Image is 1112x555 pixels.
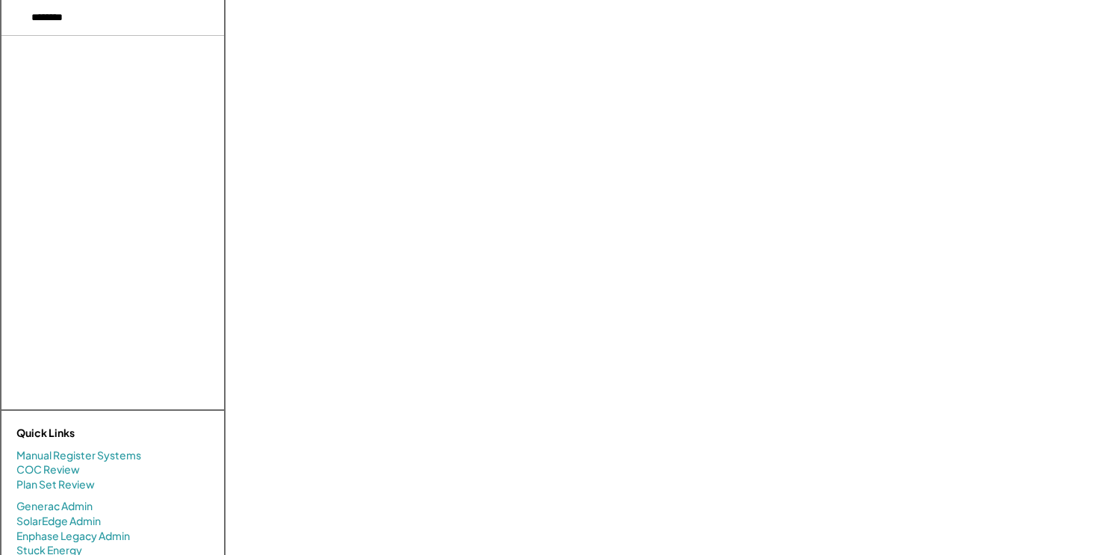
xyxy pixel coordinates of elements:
a: Enphase Legacy Admin [16,529,130,544]
div: Quick Links [16,426,166,441]
a: Plan Set Review [16,477,95,492]
a: COC Review [16,462,80,477]
a: Generac Admin [16,499,93,514]
a: SolarEdge Admin [16,514,101,529]
a: Manual Register Systems [16,448,141,463]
